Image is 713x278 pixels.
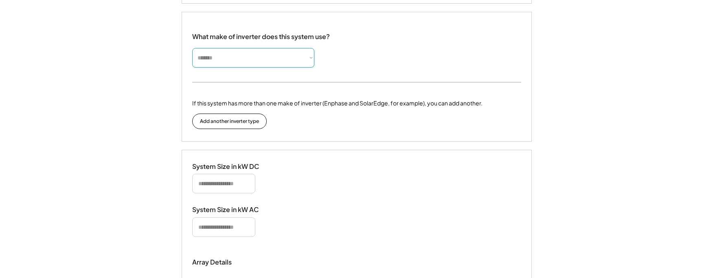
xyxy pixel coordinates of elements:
div: What make of inverter does this system use? [192,24,330,43]
div: Array Details [192,257,233,267]
div: System Size in kW AC [192,206,274,214]
div: System Size in kW DC [192,162,274,171]
button: Add another inverter type [192,114,267,129]
div: If this system has more than one make of inverter (Enphase and SolarEdge, for example), you can a... [192,99,483,107]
